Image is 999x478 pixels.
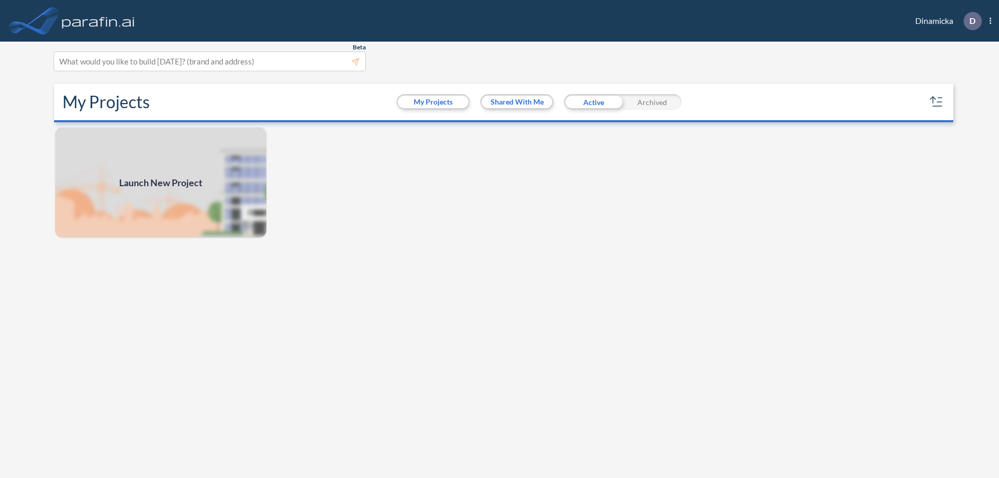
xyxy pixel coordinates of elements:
[623,94,682,110] div: Archived
[900,12,991,30] div: Dinamicka
[54,126,267,239] a: Launch New Project
[928,94,945,110] button: sort
[969,16,976,25] p: D
[482,96,552,108] button: Shared With Me
[353,43,366,51] span: Beta
[119,176,202,190] span: Launch New Project
[54,126,267,239] img: add
[398,96,468,108] button: My Projects
[62,92,150,112] h2: My Projects
[60,10,137,31] img: logo
[564,94,623,110] div: Active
